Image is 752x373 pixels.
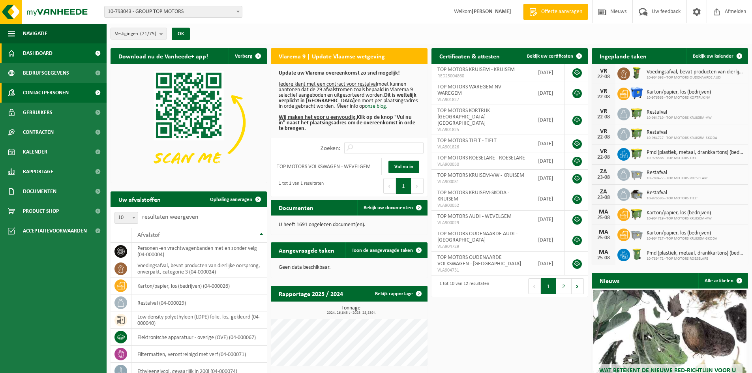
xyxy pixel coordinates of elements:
[115,28,156,40] span: Vestigingen
[532,64,564,81] td: [DATE]
[556,278,572,294] button: 2
[647,210,712,216] span: Karton/papier, los (bedrijven)
[541,278,556,294] button: 1
[271,200,321,215] h2: Documenten
[630,187,643,201] img: WB-5000-GAL-GY-01
[521,48,587,64] a: Bekijk uw certificaten
[532,81,564,105] td: [DATE]
[647,89,711,96] span: Karton/papier, los (bedrijven)
[137,232,160,238] span: Afvalstof
[131,260,267,277] td: voedingsafval, bevat producten van dierlijke oorsprong, onverpakt, categorie 3 (04-000024)
[472,9,511,15] strong: [PERSON_NAME]
[630,127,643,140] img: WB-1100-HPE-GN-50
[686,48,747,64] a: Bekijk uw kalender
[596,88,611,94] div: VR
[279,114,415,131] b: Klik op de knop "Vul nu in" naast het plaatsingsadres om de overeenkomst in orde te brengen.
[532,252,564,276] td: [DATE]
[532,228,564,252] td: [DATE]
[630,247,643,261] img: WB-0240-HPE-GN-50
[647,136,717,141] span: 10-964727 - TOP MOTORS KRUISEM-SKODA
[140,31,156,36] count: (71/75)
[596,249,611,255] div: MA
[131,311,267,329] td: low density polyethyleen (LDPE) folie, los, gekleurd (04-000040)
[647,190,698,196] span: Restafval
[647,156,744,161] span: 10-976586 - TOP MOTORS TIELT
[596,74,611,80] div: 22-08
[630,107,643,120] img: WB-1100-HPE-GN-50
[352,248,413,253] span: Toon de aangevraagde taken
[596,128,611,135] div: VR
[647,109,712,116] span: Restafval
[275,177,324,195] div: 1 tot 1 van 1 resultaten
[437,267,526,274] span: VLA904731
[23,83,69,103] span: Contactpersonen
[23,182,56,201] span: Documenten
[647,196,698,201] span: 10-976586 - TOP MOTORS TIELT
[279,71,419,131] p: moet kunnen aantonen dat de 29 afvalstromen zoals bepaald in Vlarema 9 selectief aangeboden en ui...
[437,161,526,168] span: VLA900030
[279,114,357,120] u: Wij maken het voor u eenvoudig.
[437,244,526,250] span: VLA904729
[596,94,611,100] div: 22-08
[596,189,611,195] div: ZA
[596,169,611,175] div: ZA
[275,311,427,315] span: 2024: 26,843 t - 2025: 28,839 t
[630,167,643,180] img: WB-2500-GAL-GY-01
[131,294,267,311] td: restafval (04-000029)
[532,105,564,135] td: [DATE]
[271,158,381,175] td: TOP MOTORS VOLKSWAGEN - WEVELGEM
[532,211,564,228] td: [DATE]
[279,92,416,104] b: Dit is wettelijk verplicht in [GEOGRAPHIC_DATA]
[592,273,627,288] h2: Nieuws
[437,73,526,79] span: RED25004860
[647,150,744,156] span: Pmd (plastiek, metaal, drankkartons) (bedrijven)
[647,176,708,181] span: 10-789472 - TOP MOTORS ROESELARE
[630,207,643,221] img: WB-1100-HPE-GN-50
[630,86,643,100] img: WB-1100-HPE-BE-01
[396,178,411,194] button: 1
[383,178,396,194] button: Previous
[131,346,267,363] td: filtermatten, verontreinigd met verf (04-000071)
[528,278,541,294] button: Previous
[698,273,747,289] a: Alle artikelen
[437,127,526,133] span: VLA901825
[437,214,512,219] span: TOP MOTORS AUDI - WEVELGEM
[532,135,564,152] td: [DATE]
[23,201,59,221] span: Product Shop
[437,255,521,267] span: TOP MOTORS OUDENAARDE VOLKSWAGEN - [GEOGRAPHIC_DATA]
[437,202,526,209] span: VLA900032
[532,170,564,187] td: [DATE]
[111,191,169,207] h2: Uw afvalstoffen
[321,145,340,152] label: Zoeken:
[596,235,611,241] div: 25-08
[142,214,198,220] label: resultaten weergeven
[630,227,643,241] img: WB-2500-GAL-GY-01
[437,138,497,144] span: TOP MOTORS TIELT - TIELT
[279,265,419,270] p: Geen data beschikbaar.
[345,242,427,258] a: Toon de aangevraagde taken
[437,190,509,202] span: TOP MOTORS KRUISEM-SKODA - KRUISEM
[23,122,54,142] span: Contracten
[111,64,267,181] img: Download de VHEPlus App
[647,96,711,100] span: 10-976563 - TOP MOTORS KORTRIJK NV
[437,231,518,243] span: TOP MOTORS OUDENAARDE AUDI - [GEOGRAPHIC_DATA]
[532,187,564,211] td: [DATE]
[539,8,584,16] span: Offerte aanvragen
[23,103,53,122] span: Gebruikers
[279,70,400,76] b: Update uw Vlarema overeenkomst zo snel mogelijk!
[369,286,427,302] a: Bekijk rapportage
[596,108,611,114] div: VR
[572,278,584,294] button: Next
[596,135,611,140] div: 22-08
[596,114,611,120] div: 22-08
[527,54,573,59] span: Bekijk uw certificaten
[111,28,167,39] button: Vestigingen(71/75)
[104,6,242,18] span: 10-793043 - GROUP TOP MOTORS
[275,306,427,315] h3: Tonnage
[647,75,744,80] span: 10-964698 - TOP MOTORS OUDENAARDE AUDI
[630,66,643,80] img: WB-0060-HPE-GN-50
[431,48,508,64] h2: Certificaten & attesten
[596,148,611,155] div: VR
[437,84,504,96] span: TOP MOTORS WAREGEM NV - WAREGEM
[172,28,190,40] button: OK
